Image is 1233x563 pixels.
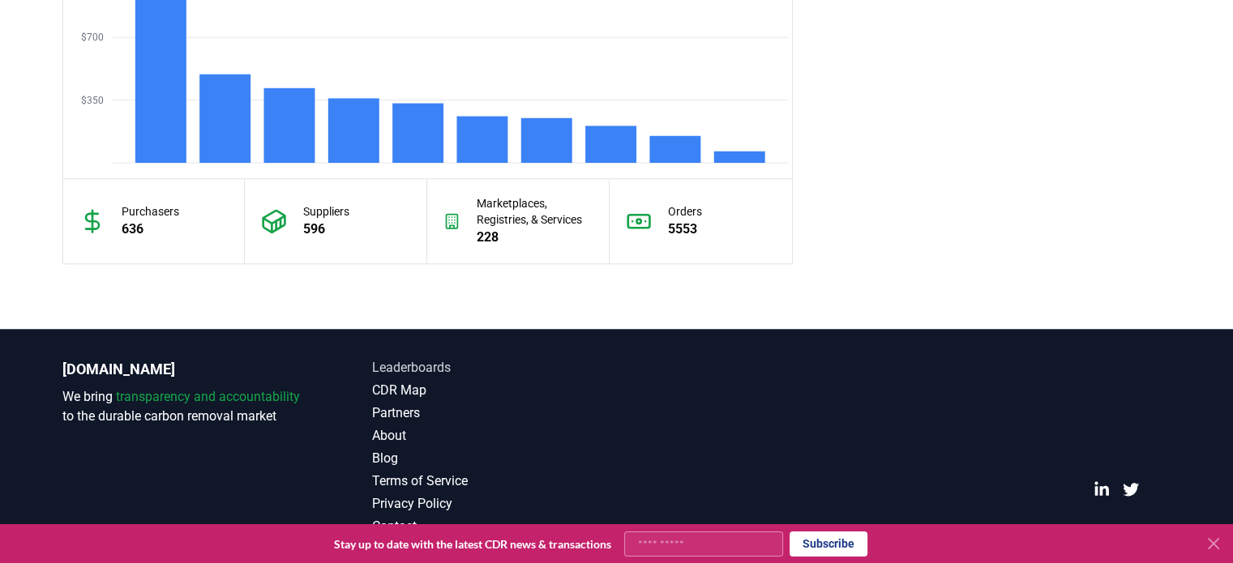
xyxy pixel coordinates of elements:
a: CDR Map [372,381,617,400]
p: 5553 [668,220,702,239]
p: © 2025 [DOMAIN_NAME]. All rights reserved. [978,523,1171,536]
p: 636 [122,220,179,239]
tspan: $350 [80,95,103,106]
a: LinkedIn [1094,481,1110,497]
a: Privacy Policy [372,494,617,514]
a: Blog [372,449,617,468]
p: Orders [668,203,702,220]
p: 228 [477,228,593,247]
span: transparency and accountability [116,389,300,404]
p: Purchasers [122,203,179,220]
a: About [372,426,617,446]
p: 596 [303,220,349,239]
p: Marketplaces, Registries, & Services [477,195,593,228]
a: Contact [372,517,617,536]
a: Partners [372,403,617,423]
p: We bring to the durable carbon removal market [62,387,307,426]
a: Leaderboards [372,358,617,377]
a: Twitter [1123,481,1139,497]
tspan: $700 [80,32,103,43]
p: Suppliers [303,203,349,220]
a: Terms of Service [372,471,617,491]
p: [DOMAIN_NAME] [62,358,307,381]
